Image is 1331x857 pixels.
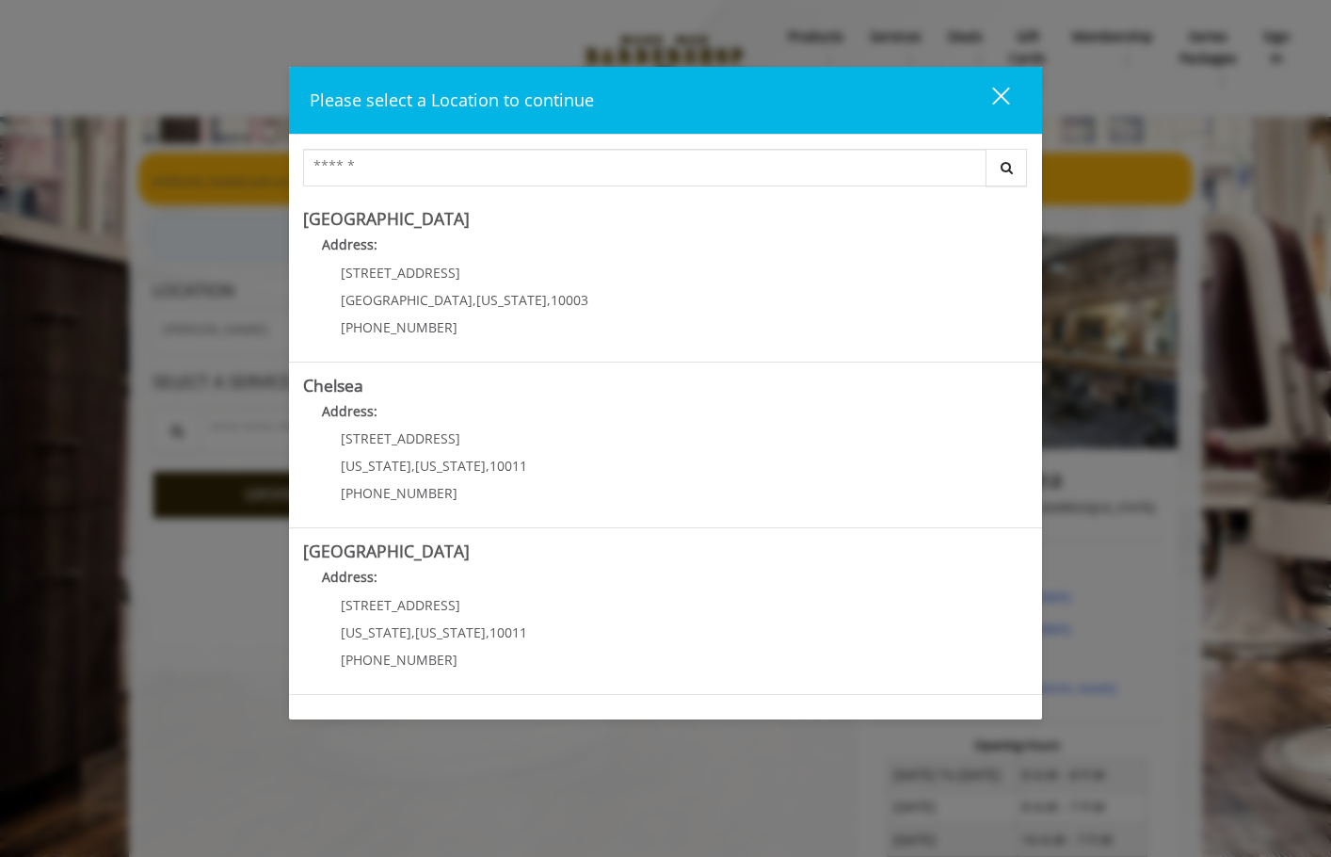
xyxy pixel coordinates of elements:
[341,457,411,475] span: [US_STATE]
[411,457,415,475] span: ,
[415,623,486,641] span: [US_STATE]
[341,623,411,641] span: [US_STATE]
[322,402,377,420] b: Address:
[411,623,415,641] span: ,
[322,235,377,253] b: Address:
[489,623,527,641] span: 10011
[341,484,457,502] span: [PHONE_NUMBER]
[415,457,486,475] span: [US_STATE]
[341,264,460,282] span: [STREET_ADDRESS]
[547,291,551,309] span: ,
[957,81,1021,120] button: close dialog
[303,706,361,729] b: Flatiron
[341,318,457,336] span: [PHONE_NUMBER]
[303,540,470,562] b: [GEOGRAPHIC_DATA]
[341,596,460,614] span: [STREET_ADDRESS]
[303,207,470,230] b: [GEOGRAPHIC_DATA]
[303,149,1028,196] div: Center Select
[486,623,489,641] span: ,
[486,457,489,475] span: ,
[996,161,1018,174] i: Search button
[303,149,986,186] input: Search Center
[473,291,476,309] span: ,
[551,291,588,309] span: 10003
[310,89,594,111] span: Please select a Location to continue
[341,651,457,669] span: [PHONE_NUMBER]
[489,457,527,475] span: 10011
[303,374,363,396] b: Chelsea
[970,86,1008,114] div: close dialog
[341,429,460,447] span: [STREET_ADDRESS]
[322,568,377,586] b: Address:
[341,291,473,309] span: [GEOGRAPHIC_DATA]
[476,291,547,309] span: [US_STATE]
